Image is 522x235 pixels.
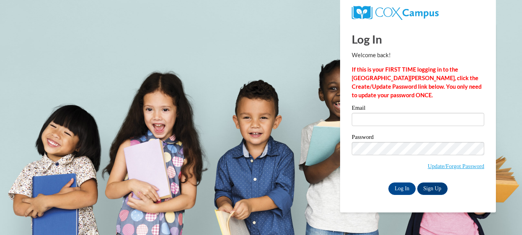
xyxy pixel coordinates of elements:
a: Update/Forgot Password [428,163,484,169]
a: Sign Up [417,182,448,195]
p: Welcome back! [352,51,484,60]
input: Log In [388,182,416,195]
label: Email [352,105,484,113]
img: COX Campus [352,6,439,20]
h1: Log In [352,31,484,47]
label: Password [352,134,484,142]
strong: If this is your FIRST TIME logging in to the [GEOGRAPHIC_DATA][PERSON_NAME], click the Create/Upd... [352,66,481,98]
a: COX Campus [352,9,439,16]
